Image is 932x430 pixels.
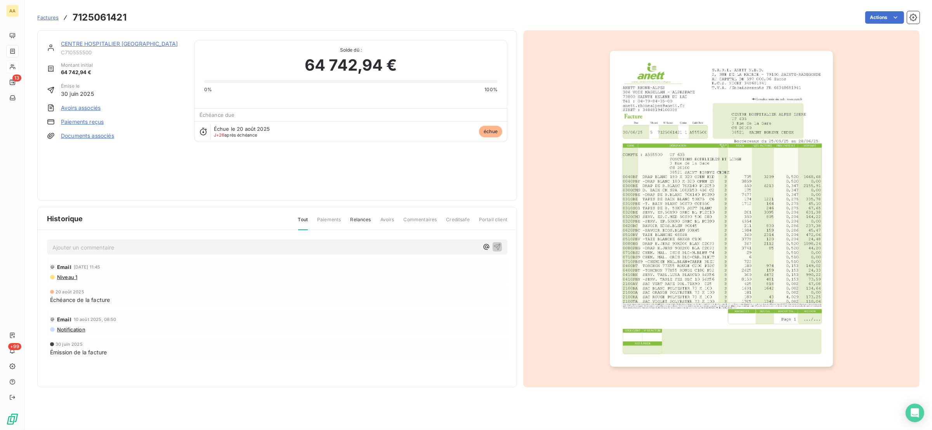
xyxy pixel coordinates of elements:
span: 30 juin 2025 [56,342,83,347]
span: Email [57,316,71,322]
span: Solde dû : [204,47,498,54]
span: Échéance de la facture [50,296,110,304]
img: Logo LeanPay [6,413,19,425]
span: Portail client [479,216,507,229]
span: Tout [298,216,308,230]
span: Montant initial [61,62,93,69]
span: échue [479,126,502,137]
span: Niveau 1 [56,274,77,280]
span: Relances [350,216,371,229]
span: Commentaires [404,216,437,229]
button: Actions [865,11,904,24]
span: 64 742,94 € [305,54,397,77]
span: après échéance [214,133,257,137]
span: J+26 [214,132,225,138]
span: 30 juin 2025 [61,90,94,98]
span: Avoirs [380,216,394,229]
span: Notification [56,326,85,333]
span: Échue le 20 août 2025 [214,126,270,132]
span: Émise le [61,83,94,90]
a: Avoirs associés [61,104,101,112]
span: 100% [484,86,498,93]
span: 64 742,94 € [61,69,93,76]
span: Email [57,264,71,270]
div: AA [6,5,19,17]
span: 20 août 2025 [56,290,84,294]
span: C710555500 [61,49,185,55]
a: Factures [37,14,59,21]
a: CENTRE HOSPITALIER [GEOGRAPHIC_DATA] [61,40,178,47]
span: 0% [204,86,212,93]
span: Historique [47,213,83,224]
span: Paiements [317,216,341,229]
div: Open Intercom Messenger [906,404,924,422]
h3: 7125061421 [73,10,127,24]
a: Documents associés [61,132,114,140]
span: +99 [8,343,21,350]
span: Échéance due [200,112,235,118]
a: Paiements reçus [61,118,104,126]
span: Creditsafe [446,216,470,229]
span: 10 août 2025, 08:50 [74,317,116,322]
span: 13 [12,75,21,81]
span: Émission de la facture [50,348,107,356]
img: invoice_thumbnail [610,51,833,367]
span: [DATE] 11:45 [74,265,101,269]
